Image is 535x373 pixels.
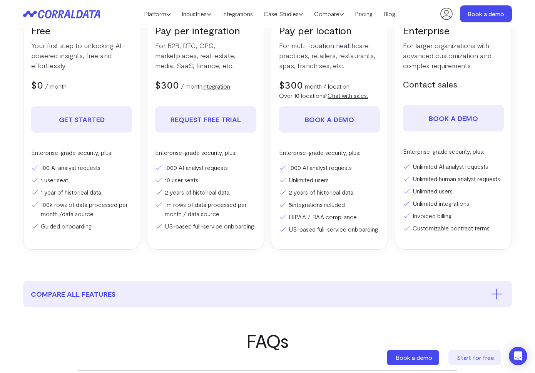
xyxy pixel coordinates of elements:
[403,186,504,196] li: Unlimited users
[45,82,67,91] p: / month
[31,106,132,133] a: Get Started
[403,199,504,208] li: Unlimited integrations
[279,106,380,133] a: Book a demo
[349,8,378,20] a: Pricing
[457,354,494,361] span: Start for free
[403,105,504,131] a: Book a demo
[23,330,512,351] h2: FAQs
[217,8,258,20] a: Integrations
[403,223,504,233] li: Customizable contract terms
[279,79,303,91] span: $300
[139,8,176,20] a: Platform
[31,222,132,231] li: Guided onboarding
[155,40,256,71] p: For B2B, DTC, CPG, marketplaces, real-estate, media, SaaS, finance, etc.
[403,24,504,37] h3: Enterprise
[155,175,256,185] li: 10 user seats
[155,106,256,133] a: REQUEST FREE TRIAL
[202,82,230,90] a: integration
[279,200,380,209] li: 5 included
[279,24,380,37] h3: Pay per location
[279,40,380,71] p: For multi-location healthcare practices, retailers, restaurants, spas, franchises, etc.
[155,163,256,172] li: 1000 AI analyst requests
[279,175,380,185] li: Unlimited users
[309,8,349,20] a: Compare
[155,200,256,218] li: 1m rows of data processed per month / data source
[155,24,256,37] h3: Pay per integration
[31,79,43,91] span: $0
[279,163,380,172] li: 1000 AI analyst requests
[378,8,401,20] a: Blog
[181,82,230,91] p: / month
[155,79,179,91] span: $300
[403,78,504,90] h5: Contact sales
[31,148,132,157] p: Enterprise-grade security, plus:
[31,24,132,37] h3: Free
[328,92,368,99] a: Chat with sales.
[305,82,349,91] p: month / location
[62,210,94,217] a: data source
[403,147,504,156] p: Enterprise-grade security, plus:
[403,211,504,220] li: Invoiced billing
[279,188,380,197] li: 2 years of historical data
[279,91,380,100] p: Over 10 locations?
[403,40,504,71] p: For larger organizations with advanced customization and complex requirements
[403,174,504,183] li: Unlimited human analyst requests
[448,350,502,365] a: Start for free
[403,162,504,171] li: Unlimited AI analyst requests
[509,347,527,365] div: Open Intercom Messenger
[176,8,217,20] a: Industries
[258,8,309,20] a: Case Studies
[279,225,380,234] li: US-based full-service onboarding
[292,201,323,208] a: integrations
[155,222,256,231] li: US-based full-service onboarding
[279,212,380,222] li: HIPAA / BAA compliance
[460,5,512,22] a: Book a demo
[387,350,441,365] a: Book a demo
[31,188,132,197] li: 1 year of historical data
[31,175,132,185] li: 1 user seat
[31,200,132,218] li: 100k rows of data processed per month /
[155,188,256,197] li: 2 years of historical data
[396,354,432,361] span: Book a demo
[31,40,132,71] p: Your first step to unlocking AI-powered insights, free and effortlessly
[155,148,256,157] p: Enterprise-grade security, plus:
[31,163,132,172] li: 100 AI analyst requests
[279,148,380,157] p: Enterprise-grade security, plus:
[23,281,512,307] button: compare all features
